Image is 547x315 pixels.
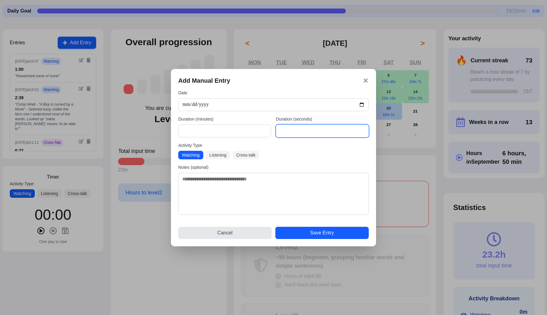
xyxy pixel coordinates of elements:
button: Listening [206,151,230,159]
label: Date [178,90,369,96]
label: Activity Type [178,142,369,148]
label: Duration (minutes) [178,116,271,122]
label: Duration (seconds) [276,116,369,122]
h3: Add Manual Entry [178,76,230,85]
button: Watching [178,151,203,159]
button: Save Entry [275,227,369,239]
label: Notes (optional) [178,164,369,170]
button: Cancel [178,227,272,239]
button: Cross-talk [233,151,259,159]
